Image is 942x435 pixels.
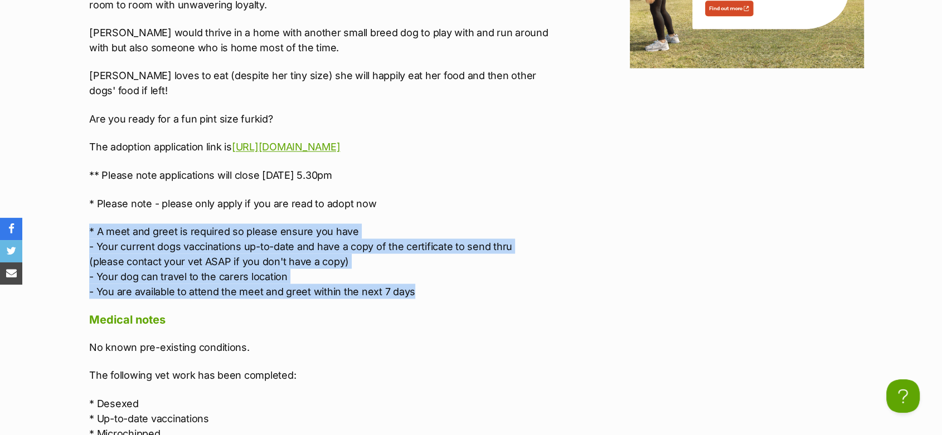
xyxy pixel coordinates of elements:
p: The adoption application link is [89,139,550,154]
p: The following vet work has been completed: [89,367,550,382]
p: [PERSON_NAME] loves to eat (despite her tiny size) she will happily eat her food and then other d... [89,68,550,98]
a: [URL][DOMAIN_NAME] [232,141,340,153]
iframe: Help Scout Beacon - Open [886,379,920,413]
p: ** Please note applications will close [DATE] 5.30pm [89,168,550,183]
p: * Please note - please only apply if you are read to adopt now [89,195,550,211]
p: Are you ready for a fun pint size furkid? [89,111,550,126]
h4: Medical notes [89,312,550,326]
p: * A meet and greet is required so please ensure you have - Your current dogs vaccinations up-to-d... [89,223,550,299]
p: No known pre-existing conditions. [89,339,550,354]
p: [PERSON_NAME] would thrive in a home with another small breed dog to play with and run around wit... [89,25,550,55]
img: https://img.kwcdn.com/product/open/2024-04-30/1714471826240-f777baba8bf14259a3adc73074051a76-good... [95,79,187,156]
